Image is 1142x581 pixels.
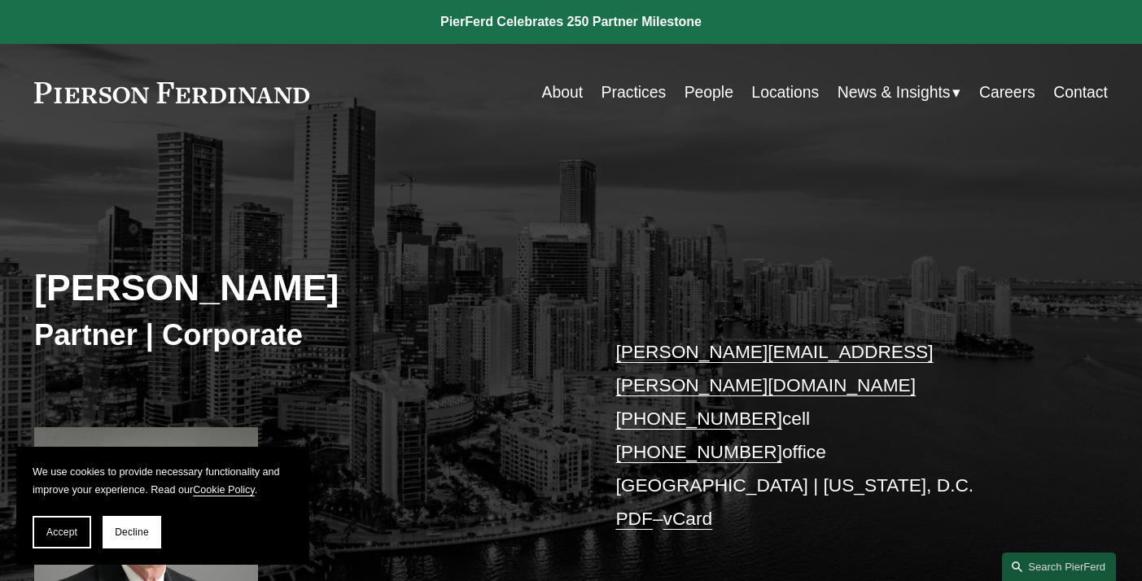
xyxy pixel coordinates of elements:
a: Contact [1053,76,1108,108]
button: Accept [33,516,91,548]
h2: [PERSON_NAME] [34,266,571,310]
span: News & Insights [838,78,951,107]
a: People [685,76,733,108]
a: Practices [602,76,667,108]
span: Accept [46,526,77,538]
a: [PHONE_NUMBER] [615,408,782,429]
a: About [542,76,584,108]
p: cell office [GEOGRAPHIC_DATA] | [US_STATE], D.C. – [615,335,1063,535]
a: Search this site [1002,553,1116,581]
a: PDF [615,508,652,529]
a: vCard [663,508,713,529]
button: Decline [103,516,161,548]
a: Cookie Policy [193,484,255,496]
p: We use cookies to provide necessary functionality and improve your experience. Read our . [33,463,293,500]
a: Locations [751,76,819,108]
a: [PERSON_NAME][EMAIL_ADDRESS][PERSON_NAME][DOMAIN_NAME] [615,341,933,395]
h3: Partner | Corporate [34,317,571,354]
span: Decline [115,526,149,538]
a: Careers [979,76,1035,108]
a: [PHONE_NUMBER] [615,441,782,462]
a: folder dropdown [838,76,961,108]
section: Cookie banner [16,447,309,565]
